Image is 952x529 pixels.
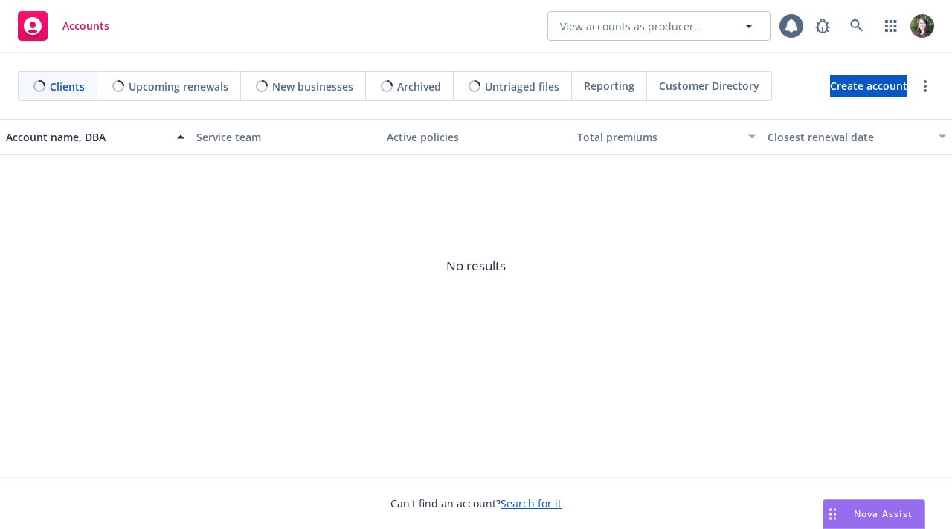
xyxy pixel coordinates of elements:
span: Create account [830,72,907,100]
a: more [916,77,934,95]
span: Archived [397,79,441,94]
div: Closest renewal date [768,129,930,145]
button: Active policies [381,119,571,155]
span: Reporting [584,78,634,94]
a: Report a Bug [808,11,837,41]
button: View accounts as producer... [547,11,771,41]
span: New businesses [272,79,353,94]
span: Accounts [62,20,109,32]
a: Create account [830,75,907,97]
button: Closest renewal date [762,119,952,155]
span: View accounts as producer... [560,19,703,34]
a: Search for it [501,496,562,510]
span: Customer Directory [659,78,759,94]
div: Drag to move [823,500,842,528]
a: Search [842,11,872,41]
a: Accounts [12,5,115,47]
div: Account name, DBA [6,129,168,145]
div: Active policies [387,129,565,145]
img: photo [910,14,934,38]
span: Can't find an account? [390,496,562,511]
a: Switch app [876,11,906,41]
button: Nova Assist [823,499,925,529]
div: Service team [196,129,375,145]
span: Nova Assist [854,507,913,520]
div: Total premiums [577,129,739,145]
button: Total premiums [571,119,762,155]
span: Clients [50,79,85,94]
span: Upcoming renewals [129,79,228,94]
button: Service team [190,119,381,155]
span: Untriaged files [485,79,559,94]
